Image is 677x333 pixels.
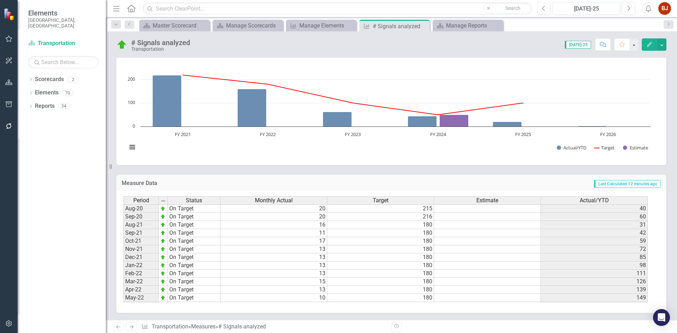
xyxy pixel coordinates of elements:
[578,126,607,127] path: FY 2026, 3. Actual/YTD.
[123,302,159,310] td: Jun-22
[327,286,434,294] td: 180
[160,295,166,301] img: zOikAAAAAElFTkSuQmCC
[160,198,166,204] img: 8DAGhfEEPCf229AAAAAElFTkSuQmCC
[327,278,434,286] td: 180
[541,229,648,237] td: 42
[555,5,618,13] div: [DATE]-25
[541,237,648,245] td: 59
[116,39,128,50] img: On Target
[658,2,671,15] button: BJ
[594,144,615,151] button: Show Target
[260,131,276,137] text: FY 2022
[476,197,498,204] span: Estimate
[557,144,586,151] button: Show Actual/YTD
[220,245,327,253] td: 13
[327,261,434,270] td: 180
[541,204,648,213] td: 40
[160,222,166,228] img: zOikAAAAAElFTkSuQmCC
[226,21,281,30] div: Manage Scorecards
[141,21,208,30] a: Master Scorecard
[220,302,327,310] td: 11
[160,238,166,244] img: zOikAAAAAElFTkSuQmCC
[214,21,281,30] a: Manage Scorecards
[28,39,99,48] a: Transportation
[623,144,648,151] button: Show Estimate
[35,75,64,84] a: Scorecards
[515,131,531,137] text: FY 2025
[493,122,522,127] path: FY 2025 , 20. Actual/YTD.
[653,309,670,326] div: Open Intercom Messenger
[430,131,446,137] text: FY 2024
[440,115,469,127] path: FY 2024, 50. Estimate.
[160,246,166,252] img: zOikAAAAAElFTkSuQmCC
[541,286,648,294] td: 139
[168,204,220,213] td: On Target
[168,253,220,261] td: On Target
[168,221,220,229] td: On Target
[327,221,434,229] td: 180
[580,197,609,204] span: Actual/YTD
[541,213,648,221] td: 60
[220,286,327,294] td: 13
[446,21,501,30] div: Manage Reports
[541,278,648,286] td: 126
[123,221,159,229] td: Aug-21
[123,261,159,270] td: Jan-22
[128,99,135,105] text: 100
[505,5,520,11] span: Search
[168,245,220,253] td: On Target
[541,261,648,270] td: 98
[168,270,220,278] td: On Target
[123,245,159,253] td: Nov-21
[168,302,220,310] td: On Target
[327,237,434,245] td: 180
[160,279,166,284] img: zOikAAAAAElFTkSuQmCC
[160,230,166,236] img: zOikAAAAAElFTkSuQmCC
[299,21,355,30] div: Manage Elements
[153,21,208,30] div: Master Scorecard
[541,253,648,261] td: 85
[191,323,215,330] a: Measures
[541,245,648,253] td: 72
[186,197,202,204] span: Status
[541,270,648,278] td: 111
[160,287,166,292] img: zOikAAAAAElFTkSuQmCC
[160,271,166,276] img: zOikAAAAAElFTkSuQmCC
[58,103,69,109] div: 34
[220,204,327,213] td: 20
[218,323,266,330] div: # Signals analyzed
[220,261,327,270] td: 13
[153,75,182,127] path: FY 2021, 219. Actual/YTD.
[553,2,620,15] button: [DATE]-25
[141,323,386,331] div: » »
[541,294,648,302] td: 149
[255,197,293,204] span: Monthly Actual
[220,229,327,237] td: 11
[327,302,434,310] td: 180
[123,229,159,237] td: Sep-21
[143,2,532,15] input: Search ClearPoint...
[495,4,530,13] button: Search
[153,75,607,127] g: Actual/YTD, series 1 of 3. Bar series with 6 bars.
[123,286,159,294] td: Apr-22
[128,76,135,82] text: 200
[373,22,428,31] div: # Signals analyzed
[123,253,159,261] td: Dec-21
[541,302,648,310] td: 160
[220,270,327,278] td: 13
[594,180,660,188] span: Last Calculated 12 minutes ago
[323,112,352,127] path: FY 2023, 62. Actual/YTD.
[160,214,166,220] img: zOikAAAAAElFTkSuQmCC
[35,89,59,97] a: Elements
[168,286,220,294] td: On Target
[28,17,99,29] small: [GEOGRAPHIC_DATA], [GEOGRAPHIC_DATA]
[160,254,166,260] img: zOikAAAAAElFTkSuQmCC
[541,221,648,229] td: 31
[408,116,437,127] path: FY 2024, 45. Actual/YTD.
[220,253,327,261] td: 13
[327,204,434,213] td: 215
[67,76,79,82] div: 2
[160,206,166,211] img: zOikAAAAAElFTkSuQmCC
[152,323,188,330] a: Transportation
[168,237,220,245] td: On Target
